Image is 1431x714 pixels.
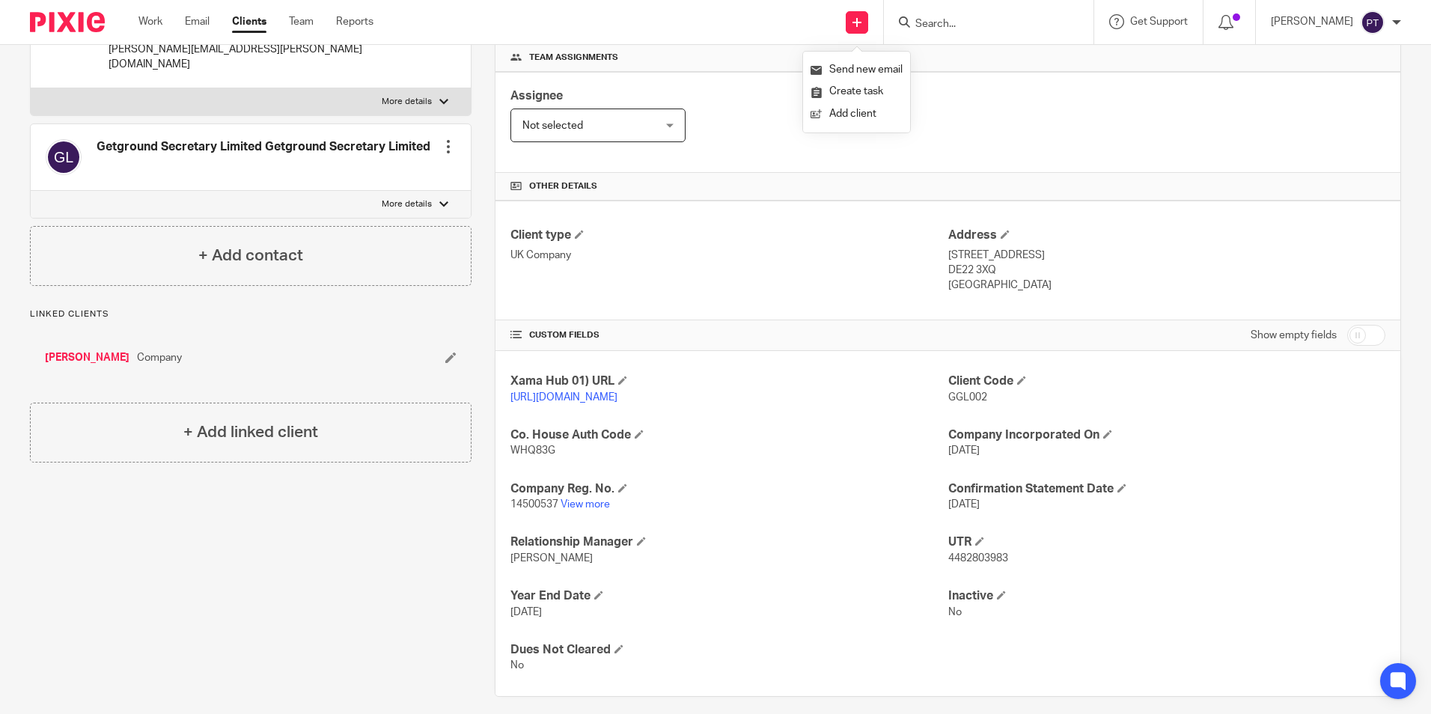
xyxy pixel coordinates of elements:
[948,263,1385,278] p: DE22 3XQ
[561,499,610,510] a: View more
[30,12,105,32] img: Pixie
[183,421,318,444] h4: + Add linked client
[510,427,948,443] h4: Co. House Auth Code
[948,445,980,456] span: [DATE]
[1130,16,1188,27] span: Get Support
[914,18,1049,31] input: Search
[185,14,210,29] a: Email
[948,278,1385,293] p: [GEOGRAPHIC_DATA]
[30,308,472,320] p: Linked clients
[948,553,1008,564] span: 4482803983
[529,180,597,192] span: Other details
[948,534,1385,550] h4: UTR
[948,248,1385,263] p: [STREET_ADDRESS]
[811,81,903,103] a: Create task
[510,373,948,389] h4: Xama Hub 01) URL
[1251,328,1337,343] label: Show empty fields
[510,329,948,341] h4: CUSTOM FIELDS
[510,588,948,604] h4: Year End Date
[336,14,373,29] a: Reports
[529,52,618,64] span: Team assignments
[137,350,182,365] span: Company
[510,607,542,617] span: [DATE]
[138,14,162,29] a: Work
[46,139,82,175] img: svg%3E
[198,244,303,267] h4: + Add contact
[948,427,1385,443] h4: Company Incorporated On
[510,481,948,497] h4: Company Reg. No.
[510,392,617,403] a: [URL][DOMAIN_NAME]
[948,607,962,617] span: No
[948,588,1385,604] h4: Inactive
[382,198,432,210] p: More details
[1271,14,1353,29] p: [PERSON_NAME]
[948,499,980,510] span: [DATE]
[948,481,1385,497] h4: Confirmation Statement Date
[510,90,563,102] span: Assignee
[289,14,314,29] a: Team
[232,14,266,29] a: Clients
[948,228,1385,243] h4: Address
[382,96,432,108] p: More details
[510,228,948,243] h4: Client type
[510,660,524,671] span: No
[510,499,558,510] span: 14500537
[510,553,593,564] span: [PERSON_NAME]
[510,248,948,263] p: UK Company
[811,103,903,125] a: Add client
[948,392,987,403] span: GGL002
[948,373,1385,389] h4: Client Code
[45,350,129,365] a: [PERSON_NAME]
[811,59,903,81] a: Send new email
[510,642,948,658] h4: Dues Not Cleared
[1361,10,1385,34] img: svg%3E
[522,120,583,131] span: Not selected
[109,42,414,73] p: [PERSON_NAME][EMAIL_ADDRESS][PERSON_NAME][DOMAIN_NAME]
[510,445,555,456] span: WHQ83G
[97,139,430,155] h4: Getground Secretary Limited Getground Secretary Limited
[510,534,948,550] h4: Relationship Manager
